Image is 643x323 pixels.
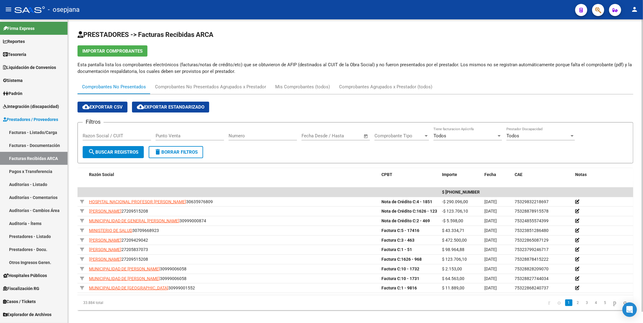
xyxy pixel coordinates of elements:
span: Sistema [3,77,23,84]
span: Factura C: [381,285,401,290]
button: Exportar Estandarizado [132,102,209,113]
span: [DATE] [484,238,497,243]
mat-icon: search [88,148,95,155]
div: 30999006058 [89,275,377,282]
span: Comprobante Tipo [374,133,424,139]
span: Todos [506,133,519,139]
span: Todos [434,133,446,139]
span: Exportar CSV [82,104,123,110]
span: [DATE] [484,209,497,214]
span: 75322868240737 [515,285,549,290]
span: 75329832218697 [515,199,549,204]
span: 75328828209070 [515,266,549,271]
span: 75328878915578 [515,209,549,214]
mat-icon: delete [154,148,161,155]
li: page 5 [601,298,610,308]
div: Mis Comprobantes (todos) [275,83,330,90]
strong: 2 - 469 [381,218,430,223]
span: 75323851286480 [515,228,549,233]
datatable-header-cell: Importe [440,168,482,181]
datatable-header-cell: Razón Social [87,168,379,181]
mat-icon: person [631,6,638,13]
strong: 10 - 1732 [381,266,419,271]
div: Open Intercom Messenger [622,302,637,317]
span: Factura C: [381,247,401,252]
a: go to last page [621,299,629,306]
span: -$ 5.598,00 [442,218,463,223]
span: MUNICIPALIDAD DE [GEOGRAPHIC_DATA] [89,285,168,290]
span: [DATE] [484,218,497,223]
span: -$ 290.096,00 [442,199,468,204]
h3: Filtros [83,118,104,126]
li: page 3 [582,298,592,308]
div: 30709668923 [89,227,377,234]
span: Fecha [484,172,496,177]
div: 27209515208 [89,208,377,215]
span: Importar Comprobantes [82,48,143,54]
span: [DATE] [484,285,497,290]
span: MUNICIPALIDAD DE [PERSON_NAME] [89,276,160,281]
span: Factura C: [381,276,401,281]
span: Liquidación de Convenios [3,64,56,71]
a: 2 [574,299,582,306]
span: Fiscalización RG [3,285,39,292]
button: Open calendar [363,133,370,140]
span: - osepjana [48,3,80,16]
a: 4 [592,299,600,306]
span: $ 28.760.426.570,25 [442,190,487,194]
li: page 2 [573,298,582,308]
span: CAE [515,172,523,177]
span: [DATE] [484,199,497,204]
div: 30999000874 [89,217,377,224]
datatable-header-cell: CPBT [379,168,440,181]
h2: PRESTADORES -> Facturas Recibidas ARCA [77,29,633,41]
strong: 4 - 1851 [381,199,432,204]
span: Casos / Tickets [3,298,36,305]
span: MUNICIPALIDAD DE GENERAL [PERSON_NAME] [89,218,180,223]
div: 30999006058 [89,266,377,272]
a: go to first page [546,299,553,306]
div: 30635976809 [89,198,377,205]
div: Comprobantes No Presentados [82,83,146,90]
p: Esta pantalla lista los comprobantes electrónicos (facturas/notas de crédito/etc) que se obtuvier... [77,61,633,75]
div: 33.884 total [77,295,188,310]
span: 75324855574399 [515,218,549,223]
span: Prestadores / Proveedores [3,116,58,123]
span: $ 64.563,00 [442,276,464,281]
span: [DATE] [484,228,497,233]
a: 1 [565,299,572,306]
span: [DATE] [484,266,497,271]
span: Nota de Crédito C: [381,199,417,204]
span: MUNICIPALIDAD DE [PERSON_NAME] [89,266,160,271]
span: -$ 123.706,10 [442,209,468,214]
span: Hospitales Públicos [3,272,47,279]
span: Nota de Crédito C: [381,209,417,214]
span: [DATE] [484,257,497,262]
span: Buscar Registros [88,149,138,155]
span: Nota de Crédito C: [381,218,417,223]
div: Comprobantes Agrupados x Prestador (todos) [339,83,432,90]
span: [DATE] [484,247,497,252]
datatable-header-cell: Fecha [482,168,512,181]
span: Padrón [3,90,22,97]
span: [PERSON_NAME] [89,238,121,243]
input: Start date [302,133,321,139]
span: 75328878415222 [515,257,549,262]
strong: 5 - 17416 [381,228,419,233]
span: CPBT [381,172,392,177]
span: MINISTERIO DE SALUD [89,228,132,233]
span: $ 43.334,71 [442,228,464,233]
div: 27205837073 [89,246,377,253]
span: HOSPITAL NACIONAL PROFESOR [PERSON_NAME] [89,199,186,204]
strong: 10 - 1731 [381,276,419,281]
span: Tesorería [3,51,26,58]
strong: 3 - 463 [381,238,414,243]
span: Reportes [3,38,25,45]
span: Factura C: [381,238,401,243]
strong: 1626 - 968 [381,257,422,262]
span: [PERSON_NAME] [89,209,121,214]
span: [DATE] [484,276,497,281]
span: Integración (discapacidad) [3,103,59,110]
span: Borrar Filtros [154,149,198,155]
span: 75323799246717 [515,247,549,252]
